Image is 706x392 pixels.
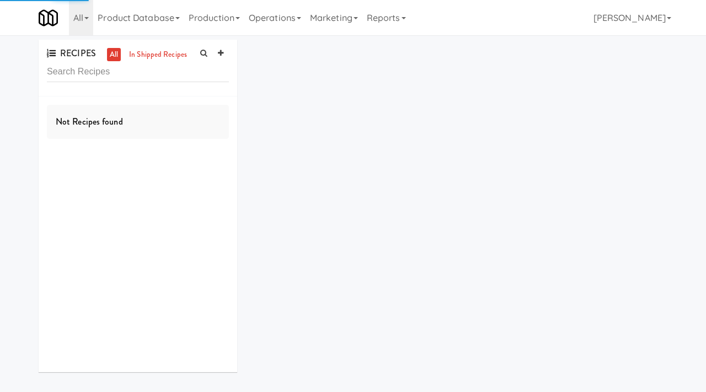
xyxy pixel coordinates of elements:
[47,62,229,82] input: Search Recipes
[47,47,96,60] span: RECIPES
[39,8,58,28] img: Micromart
[107,48,121,62] a: all
[47,105,229,139] div: Not Recipes found
[126,48,190,62] a: in shipped recipes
